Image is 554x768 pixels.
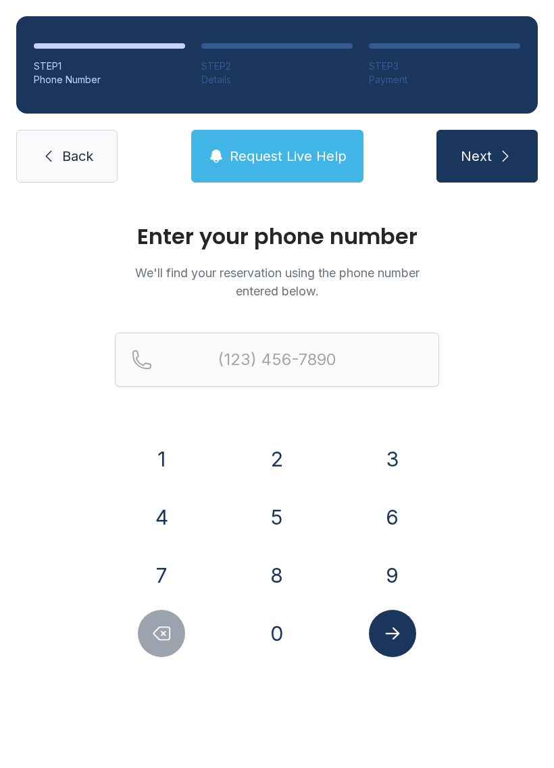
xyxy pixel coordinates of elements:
[461,147,492,166] span: Next
[369,435,416,483] button: 3
[253,494,301,541] button: 5
[115,333,439,387] input: Reservation phone number
[369,73,520,87] div: Payment
[369,59,520,73] div: STEP 3
[115,226,439,247] h1: Enter your phone number
[138,435,185,483] button: 1
[253,610,301,657] button: 0
[62,147,93,166] span: Back
[253,435,301,483] button: 2
[230,147,347,166] span: Request Live Help
[201,73,353,87] div: Details
[369,552,416,599] button: 9
[34,59,185,73] div: STEP 1
[115,264,439,300] p: We'll find your reservation using the phone number entered below.
[138,610,185,657] button: Delete number
[138,552,185,599] button: 7
[253,552,301,599] button: 8
[138,494,185,541] button: 4
[201,59,353,73] div: STEP 2
[34,73,185,87] div: Phone Number
[369,610,416,657] button: Submit lookup form
[369,494,416,541] button: 6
